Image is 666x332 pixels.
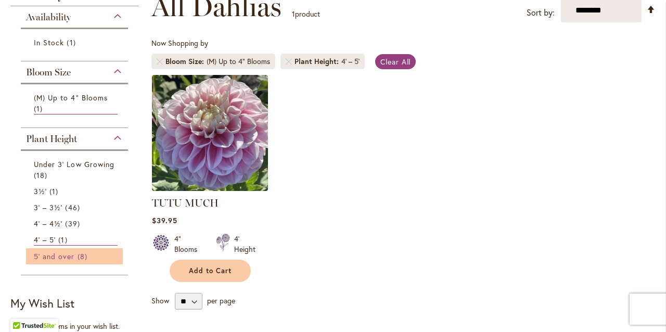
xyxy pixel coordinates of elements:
div: You have no items in your wish list. [10,321,145,331]
span: 4' – 4½' [34,219,62,228]
div: 4' Height [234,234,255,254]
span: 5' and over [34,251,75,261]
a: 5' and over 8 [34,251,118,262]
img: Tutu Much [152,75,268,191]
p: product [292,6,320,22]
span: Bloom Size [165,56,207,67]
span: Plant Height [294,56,341,67]
a: TUTU MUCH [152,197,219,209]
iframe: Launch Accessibility Center [8,295,37,324]
button: Add to Cart [170,260,251,282]
span: Under 3' Low Growing [34,159,114,169]
span: Add to Cart [189,266,232,275]
span: 39 [65,218,82,229]
div: 4' – 5' [341,56,360,67]
span: 1 [58,234,70,245]
span: Availability [26,11,71,23]
a: Tutu Much [152,183,268,193]
strong: My Wish List [10,296,74,311]
span: In Stock [34,37,64,47]
span: 3½' [34,186,47,196]
span: 1 [292,9,295,19]
span: Plant Height [26,133,77,145]
a: Remove Plant Height 4' – 5' [286,58,292,65]
span: 3' – 3½' [34,202,62,212]
span: Show [151,296,169,305]
span: 1 [34,103,45,114]
a: 4' – 5' 1 [34,234,118,246]
a: Under 3' Low Growing 18 [34,159,118,181]
span: 18 [34,170,50,181]
span: per page [207,296,235,305]
span: 1 [67,37,78,48]
a: Clear All [375,54,416,69]
span: Bloom Size [26,67,71,78]
span: 1 [49,186,61,197]
div: (M) Up to 4" Blooms [207,56,270,67]
a: 4' – 4½' 39 [34,218,118,229]
span: $39.95 [152,215,177,225]
span: (M) Up to 4" Blooms [34,93,108,103]
span: 8 [78,251,90,262]
span: Clear All [380,57,411,67]
div: 4" Blooms [174,234,203,254]
span: 46 [65,202,82,213]
label: Sort by: [527,3,555,22]
span: Now Shopping by [151,38,208,48]
span: 4' – 5' [34,235,56,245]
a: (M) Up to 4" Blooms 1 [34,92,118,114]
a: 3½' 1 [34,186,118,197]
a: Remove Bloom Size (M) Up to 4" Blooms [157,58,163,65]
a: 3' – 3½' 46 [34,202,118,213]
a: In Stock 1 [34,37,118,48]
